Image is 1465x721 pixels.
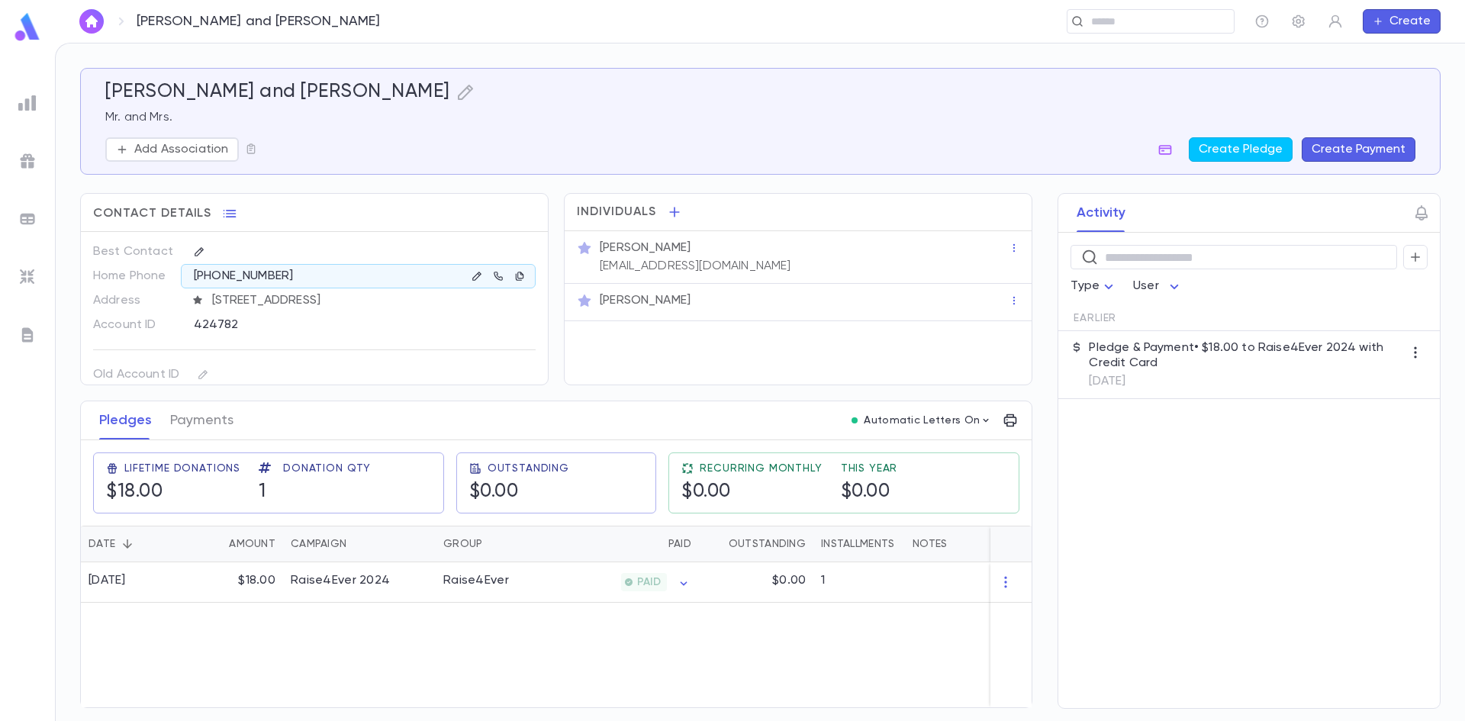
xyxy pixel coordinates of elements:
div: Notes [913,526,947,562]
div: Group [443,526,482,562]
div: Outstanding [729,526,806,562]
h5: $0.00 [469,481,569,504]
span: Individuals [577,204,656,220]
div: User [1133,272,1183,301]
span: User [1133,280,1159,292]
span: Recurring Monthly [700,462,822,475]
span: [STREET_ADDRESS] [206,293,537,308]
span: Lifetime Donations [124,462,240,475]
div: Installments [821,526,894,562]
p: $0.00 [772,573,806,588]
div: Paid [668,526,691,562]
button: Automatic Letters On [845,410,998,431]
p: Address [93,288,181,313]
div: Type [1071,272,1118,301]
img: home_white.a664292cf8c1dea59945f0da9f25487c.svg [82,15,101,27]
img: imports_grey.530a8a0e642e233f2baf0ef88e8c9fcb.svg [18,268,37,286]
p: Home Phone [93,264,181,288]
div: $18.00 [184,562,283,603]
p: Mr. and Mrs. [105,110,1415,125]
p: Automatic Letters On [864,414,980,426]
h5: 1 [259,481,371,504]
div: 1 [813,562,905,603]
button: Create Pledge [1189,137,1293,162]
div: [DATE] [89,573,126,588]
p: Old Account ID [93,362,181,387]
img: logo [12,12,43,42]
img: campaigns_grey.99e729a5f7ee94e3726e6486bddda8f1.svg [18,152,37,170]
div: 424782 [194,313,460,336]
div: Campaign [283,526,436,562]
span: Outstanding [488,462,569,475]
p: [PERSON_NAME] [600,293,691,308]
div: Group [436,526,550,562]
div: Amount [229,526,275,562]
img: batches_grey.339ca447c9d9533ef1741baa751efc33.svg [18,210,37,228]
p: [PHONE_NUMBER] [194,269,293,284]
h5: $0.00 [841,481,898,504]
span: Contact Details [93,206,211,221]
div: Paid [550,526,699,562]
p: Account ID [93,313,181,337]
button: Pledges [99,401,152,439]
p: [EMAIL_ADDRESS][DOMAIN_NAME] [600,259,790,274]
div: Raise4Ever [443,573,509,588]
img: letters_grey.7941b92b52307dd3b8a917253454ce1c.svg [18,326,37,344]
p: [DATE] [1089,374,1403,389]
span: Type [1071,280,1100,292]
p: Best Contact [93,240,181,264]
button: Payments [170,401,233,439]
button: Create Payment [1302,137,1415,162]
div: Amount [184,526,283,562]
p: Pledge & Payment • $18.00 to Raise4Ever 2024 with Credit Card [1089,340,1403,371]
p: [PERSON_NAME] [600,240,691,256]
h5: $18.00 [106,481,240,504]
div: Raise4Ever 2024 [291,573,390,588]
span: Donation Qty [283,462,371,475]
div: Installments [813,526,905,562]
h5: $0.00 [681,481,822,504]
button: Add Association [105,137,239,162]
span: Earlier [1074,312,1116,324]
p: Add Association [134,142,228,157]
button: Create [1363,9,1441,34]
div: Date [81,526,184,562]
div: Date [89,526,115,562]
div: Campaign [291,526,346,562]
h5: [PERSON_NAME] and [PERSON_NAME] [105,81,450,104]
div: Outstanding [699,526,813,562]
span: PAID [631,576,667,588]
span: This Year [841,462,898,475]
div: Notes [905,526,1096,562]
button: Activity [1077,194,1125,232]
img: reports_grey.c525e4749d1bce6a11f5fe2a8de1b229.svg [18,94,37,112]
button: Sort [115,532,140,556]
p: [PERSON_NAME] and [PERSON_NAME] [137,13,381,30]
